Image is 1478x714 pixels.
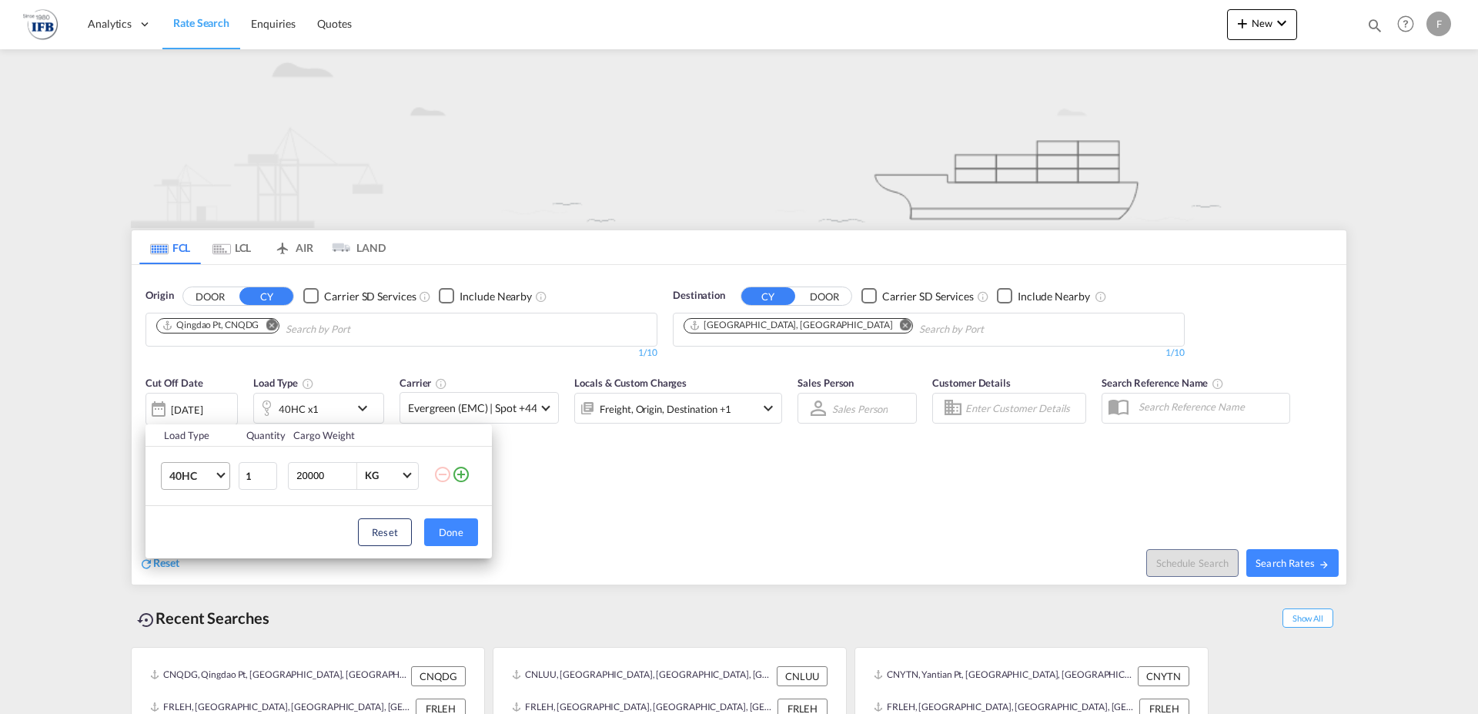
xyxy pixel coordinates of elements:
[161,462,230,490] md-select: Choose: 40HC
[358,518,412,546] button: Reset
[433,465,452,484] md-icon: icon-minus-circle-outline
[295,463,356,489] input: Enter Weight
[293,428,424,442] div: Cargo Weight
[365,469,379,481] div: KG
[424,518,478,546] button: Done
[452,465,470,484] md-icon: icon-plus-circle-outline
[145,424,237,447] th: Load Type
[169,468,214,484] span: 40HC
[239,462,277,490] input: Qty
[237,424,285,447] th: Quantity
